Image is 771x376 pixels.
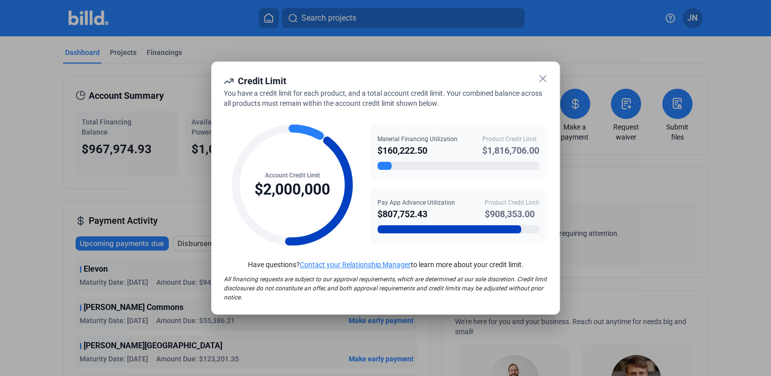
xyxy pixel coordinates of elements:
span: Have questions? to learn more about your credit limit. [248,261,524,269]
span: You have a credit limit for each product, and a total account credit limit. Your combined balance... [224,89,542,107]
div: Pay App Advance Utilization [377,198,455,207]
div: Product Credit Limit [485,198,539,207]
a: Contact your Relationship Manager [300,261,411,269]
span: Credit Limit [238,76,286,86]
div: Material Financing Utilization [377,135,458,144]
span: All financing requests are subject to our approval requirements, which are determined at our sole... [224,276,547,301]
div: $1,816,706.00 [482,144,539,158]
div: Account Credit Limit [254,171,330,180]
div: $908,353.00 [485,207,539,221]
div: $2,000,000 [254,180,330,199]
div: Product Credit Limit [482,135,539,144]
div: $160,222.50 [377,144,458,158]
div: $807,752.43 [377,207,455,221]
